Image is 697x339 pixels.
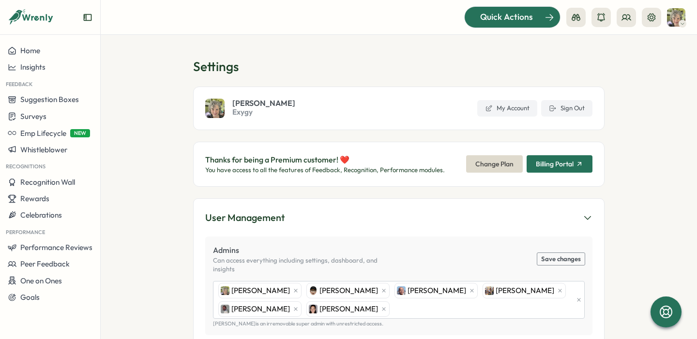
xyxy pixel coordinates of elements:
[232,107,295,118] span: Exygy
[309,305,318,313] img: India Bastien
[20,293,40,302] span: Goals
[496,285,554,296] span: [PERSON_NAME]
[83,13,92,22] button: Expand sidebar
[213,244,399,256] p: Admins
[537,253,585,265] button: Save changes
[205,166,445,175] p: You have access to all the features of Feedback, Recognition, Performance modules.
[205,210,285,225] div: User Management
[221,305,229,313] img: Zach Berke
[319,304,378,314] span: [PERSON_NAME]
[319,285,378,296] span: [PERSON_NAME]
[70,129,90,137] span: NEW
[205,210,592,225] button: User Management
[231,285,290,296] span: [PERSON_NAME]
[397,286,406,295] img: Eric Lam
[475,156,514,172] span: Change Plan
[536,161,574,167] span: Billing Portal
[20,194,49,203] span: Rewards
[667,8,685,27] img: Lisa Warner
[561,104,585,113] span: Sign Out
[231,304,290,314] span: [PERSON_NAME]
[20,276,62,285] span: One on Ones
[232,99,295,107] span: [PERSON_NAME]
[213,321,585,327] p: [PERSON_NAME] is an irremovable super admin with unrestricted access.
[20,95,79,104] span: Suggestion Boxes
[541,100,592,117] button: Sign Out
[477,100,537,117] a: My Account
[480,11,533,23] span: Quick Actions
[20,46,40,55] span: Home
[20,112,46,121] span: Surveys
[309,286,318,295] img: Eric Matthews
[464,6,561,28] button: Quick Actions
[497,104,530,113] span: My Account
[205,154,445,166] p: Thanks for being a Premium customer! ❤️
[20,243,92,252] span: Performance Reviews
[20,129,66,138] span: Emp Lifecycle
[408,285,466,296] span: [PERSON_NAME]
[193,58,605,75] h1: Settings
[466,155,523,173] button: Change Plan
[20,210,62,220] span: Celebrations
[213,256,399,273] p: Can access everything including settings, dashboard, and insights
[221,286,229,295] img: Lisa Warner
[20,62,45,72] span: Insights
[527,155,592,173] button: Billing Portal
[20,145,67,154] span: Whistleblower
[205,99,225,118] img: Lisa Warner
[485,286,494,295] img: Isabel Shaw
[20,259,70,268] span: Peer Feedback
[20,177,75,187] span: Recognition Wall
